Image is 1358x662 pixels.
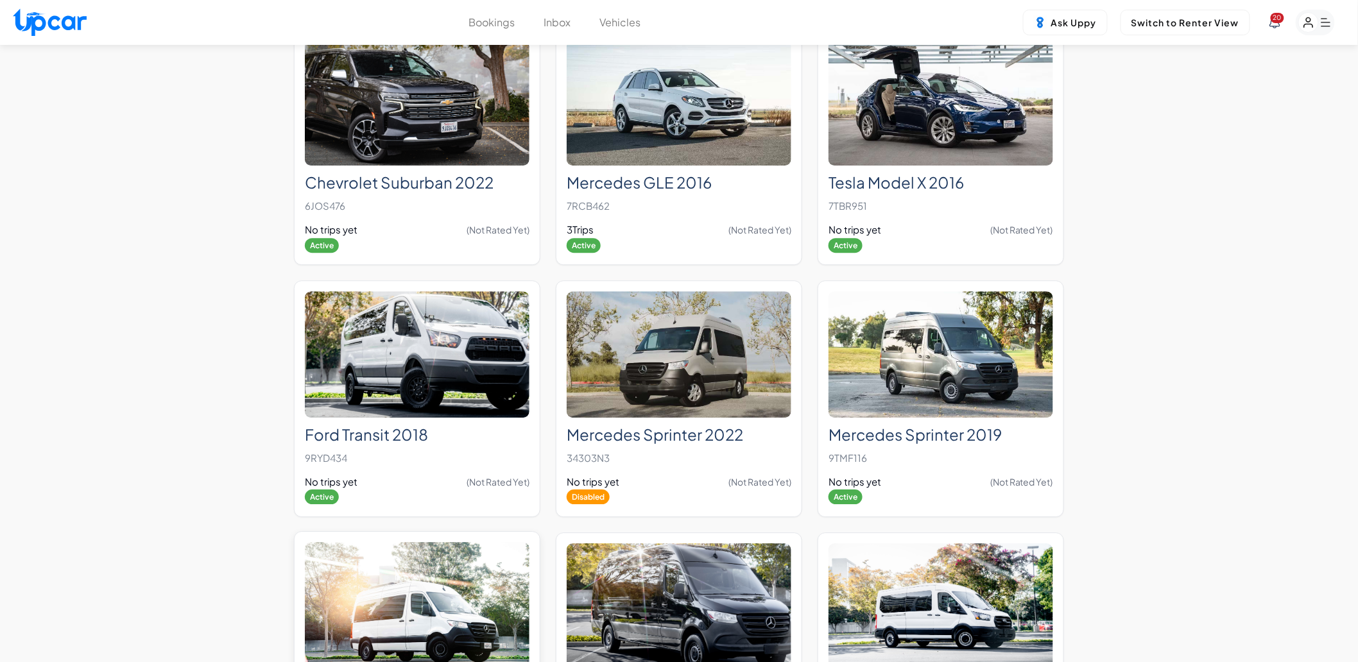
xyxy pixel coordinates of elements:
span: No trips yet [567,475,619,489]
button: Ask Uppy [1023,10,1108,35]
span: Active [305,489,339,504]
button: Bookings [469,15,515,30]
h2: Chevrolet Suburban 2022 [305,173,529,192]
p: 6JOS476 [305,197,529,215]
img: Uppy [1034,16,1047,29]
span: Active [567,238,601,253]
span: Active [305,238,339,253]
span: (Not Rated Yet) [467,475,529,488]
span: (Not Rated Yet) [990,223,1053,236]
p: 7RCB462 [567,197,791,215]
p: 9TMF116 [829,449,1053,467]
span: Active [829,489,863,504]
p: 9RYD434 [305,449,529,467]
img: Mercedes Sprinter 2019 [829,291,1053,418]
span: No trips yet [829,475,881,489]
img: Tesla Model X 2016 [829,40,1053,166]
h2: Mercedes GLE 2016 [567,173,791,192]
span: Disabled [567,489,610,504]
span: (Not Rated Yet) [990,475,1053,488]
button: Switch to Renter View [1121,10,1250,35]
p: 34303N3 [567,449,791,467]
h2: Mercedes Sprinter 2019 [829,425,1053,444]
span: No trips yet [829,223,881,237]
img: Mercedes Sprinter 2022 [567,291,791,418]
span: No trips yet [305,475,357,489]
img: Mercedes GLE 2016 [567,40,791,166]
button: Vehicles [600,15,641,30]
img: Ford Transit 2018 [305,291,529,418]
img: Upcar Logo [13,8,87,36]
h2: Tesla Model X 2016 [829,173,1053,192]
h2: Mercedes Sprinter 2022 [567,425,791,444]
img: Chevrolet Suburban 2022 [305,40,529,166]
span: (Not Rated Yet) [728,475,791,488]
p: 7TBR951 [829,197,1053,215]
h2: Ford Transit 2018 [305,425,529,444]
span: No trips yet [305,223,357,237]
span: (Not Rated Yet) [467,223,529,236]
span: 3 Trips [567,223,594,237]
div: View Notifications [1269,17,1280,28]
span: (Not Rated Yet) [728,223,791,236]
span: Active [829,238,863,253]
button: Inbox [544,15,571,30]
span: You have new notifications [1271,13,1284,23]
